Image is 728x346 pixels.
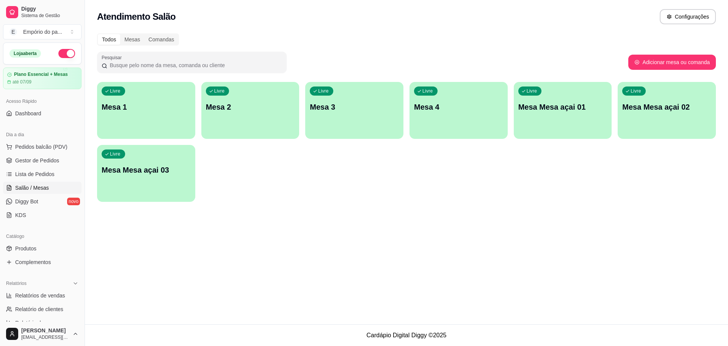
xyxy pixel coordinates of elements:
[414,102,503,112] p: Mesa 4
[628,55,716,70] button: Adicionar mesa ou comanda
[3,289,82,302] a: Relatórios de vendas
[3,168,82,180] a: Lista de Pedidos
[98,34,120,45] div: Todos
[15,198,38,205] span: Diggy Bot
[3,256,82,268] a: Complementos
[110,88,121,94] p: Livre
[102,102,191,112] p: Mesa 1
[3,154,82,167] a: Gestor de Pedidos
[102,54,124,61] label: Pesquisar
[6,280,27,286] span: Relatórios
[3,303,82,315] a: Relatório de clientes
[144,34,179,45] div: Comandas
[102,165,191,175] p: Mesa Mesa açai 03
[97,145,195,202] button: LivreMesa Mesa açai 03
[3,209,82,221] a: KDS
[631,88,641,94] p: Livre
[3,107,82,120] a: Dashboard
[3,95,82,107] div: Acesso Rápido
[97,82,195,139] button: LivreMesa 1
[110,151,121,157] p: Livre
[518,102,607,112] p: Mesa Mesa açai 01
[310,102,399,112] p: Mesa 3
[15,143,67,151] span: Pedidos balcão (PDV)
[3,129,82,141] div: Dia a dia
[15,184,49,192] span: Salão / Mesas
[3,68,82,89] a: Plano Essencial + Mesasaté 07/09
[622,102,711,112] p: Mesa Mesa açai 02
[97,11,176,23] h2: Atendimento Salão
[3,317,82,329] a: Relatório de mesas
[3,182,82,194] a: Salão / Mesas
[3,141,82,153] button: Pedidos balcão (PDV)
[3,24,82,39] button: Select a team
[21,327,69,334] span: [PERSON_NAME]
[206,102,295,112] p: Mesa 2
[15,211,26,219] span: KDS
[3,3,82,21] a: DiggySistema de Gestão
[660,9,716,24] button: Configurações
[527,88,537,94] p: Livre
[21,6,78,13] span: Diggy
[15,157,59,164] span: Gestor de Pedidos
[15,305,63,313] span: Relatório de clientes
[15,319,61,327] span: Relatório de mesas
[14,72,68,77] article: Plano Essencial + Mesas
[422,88,433,94] p: Livre
[618,82,716,139] button: LivreMesa Mesa açai 02
[409,82,508,139] button: LivreMesa 4
[9,28,17,36] span: E
[15,258,51,266] span: Complementos
[13,79,31,85] article: até 07/09
[318,88,329,94] p: Livre
[21,334,69,340] span: [EMAIL_ADDRESS][DOMAIN_NAME]
[3,230,82,242] div: Catálogo
[514,82,612,139] button: LivreMesa Mesa açai 01
[15,292,65,299] span: Relatórios de vendas
[9,49,41,58] div: Loja aberta
[3,242,82,255] a: Produtos
[3,325,82,343] button: [PERSON_NAME][EMAIL_ADDRESS][DOMAIN_NAME]
[201,82,300,139] button: LivreMesa 2
[85,324,728,346] footer: Cardápio Digital Diggy © 2025
[15,170,55,178] span: Lista de Pedidos
[120,34,144,45] div: Mesas
[107,61,282,69] input: Pesquisar
[214,88,225,94] p: Livre
[15,110,41,117] span: Dashboard
[15,245,36,252] span: Produtos
[23,28,62,36] div: Empório do pa ...
[3,195,82,208] a: Diggy Botnovo
[21,13,78,19] span: Sistema de Gestão
[58,49,75,58] button: Alterar Status
[305,82,403,139] button: LivreMesa 3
